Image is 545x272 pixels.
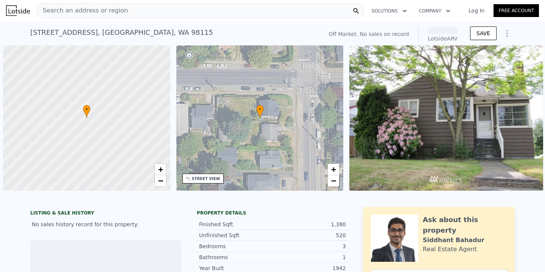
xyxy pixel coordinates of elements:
div: Bedrooms [199,242,272,250]
span: • [83,106,90,113]
a: Zoom in [155,164,166,175]
span: Search an address or region [37,6,128,15]
img: Lotside [6,5,30,16]
div: Unfinished Sqft [199,232,272,239]
button: Show Options [500,26,515,41]
div: No sales history record for this property. [30,218,182,231]
div: 520 [272,232,346,239]
div: Off Market. No sales on record [329,30,409,38]
a: Free Account [494,4,539,17]
div: LISTING & SALE HISTORY [30,210,182,218]
div: Siddhant Bahadur [423,236,484,245]
div: 3 [272,242,346,250]
a: Log In [459,7,494,14]
span: + [158,165,163,174]
span: • [256,106,264,113]
div: • [256,105,264,118]
div: Real Estate Agent [423,245,477,254]
div: Bathrooms [199,253,272,261]
div: • [83,105,90,118]
div: 1 [272,253,346,261]
span: − [331,176,336,185]
div: [STREET_ADDRESS] , [GEOGRAPHIC_DATA] , WA 98115 [30,27,213,38]
div: Ask about this property [423,214,507,236]
span: − [158,176,163,185]
div: 1942 [272,264,346,272]
a: Zoom out [328,175,339,187]
div: Lotside ARV [428,35,458,42]
a: Zoom out [155,175,166,187]
div: Property details [197,210,348,216]
button: SAVE [470,26,497,40]
img: Sale: null Parcel: 98281911 [349,45,543,191]
button: Solutions [366,4,413,18]
div: STREET VIEW [192,176,220,182]
div: Finished Sqft [199,221,272,228]
div: 1,380 [272,221,346,228]
div: Year Built [199,264,272,272]
button: Company [413,4,456,18]
a: Zoom in [328,164,339,175]
span: + [331,165,336,174]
